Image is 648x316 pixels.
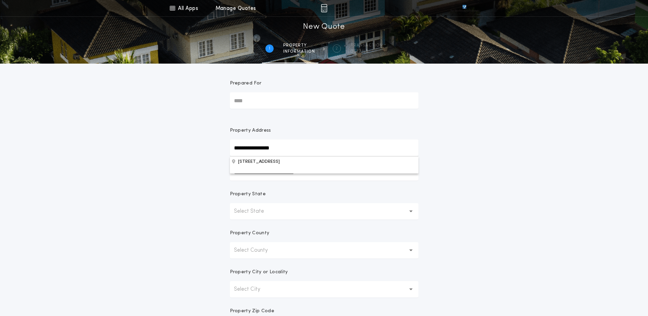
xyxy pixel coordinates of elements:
input: Prepared For [230,92,418,109]
p: Prepared For [230,80,262,87]
button: Property Address [230,156,418,167]
button: Select City [230,281,418,298]
p: Select City [234,285,271,293]
span: details [350,49,383,54]
p: Property Zip Code [230,308,274,315]
img: img [321,4,327,12]
span: information [283,49,315,54]
button: Select County [230,242,418,259]
span: Transaction [350,43,383,48]
p: Select County [234,246,279,254]
p: Select State [234,207,275,215]
p: Property City or Locality [230,269,288,276]
h1: New Quote [303,22,345,32]
h2: 2 [335,46,338,51]
img: vs-icon [450,5,479,12]
span: Property [283,43,315,48]
h2: 1 [269,46,270,51]
p: Property Address [230,127,418,134]
p: Property County [230,230,270,237]
button: Select State [230,203,418,220]
p: Property State [230,191,266,198]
